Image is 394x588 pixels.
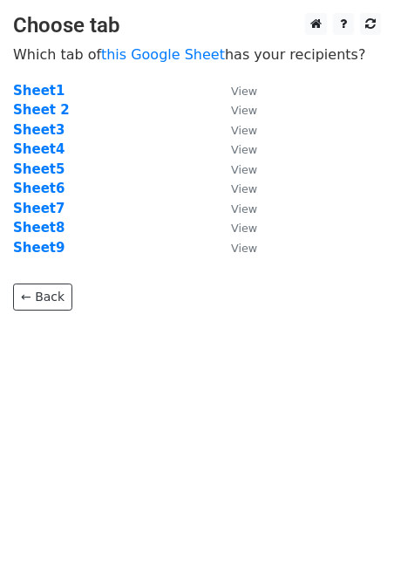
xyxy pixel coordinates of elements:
small: View [231,242,257,255]
small: View [231,222,257,235]
a: View [214,181,257,196]
a: Sheet1 [13,83,65,99]
a: Sheet5 [13,161,65,177]
small: View [231,202,257,215]
a: View [214,220,257,236]
a: View [214,102,257,118]
h3: Choose tab [13,13,381,38]
small: View [231,85,257,98]
small: View [231,124,257,137]
a: Sheet7 [13,201,65,216]
a: Sheet3 [13,122,65,138]
a: View [214,161,257,177]
a: Sheet 2 [13,102,70,118]
small: View [231,182,257,195]
a: View [214,201,257,216]
a: View [214,240,257,256]
small: View [231,104,257,117]
a: View [214,141,257,157]
a: View [214,83,257,99]
a: Sheet6 [13,181,65,196]
small: View [231,163,257,176]
a: Sheet9 [13,240,65,256]
p: Which tab of has your recipients? [13,45,381,64]
a: ← Back [13,284,72,311]
a: this Google Sheet [101,46,225,63]
a: Sheet8 [13,220,65,236]
small: View [231,143,257,156]
a: Sheet4 [13,141,65,157]
a: View [214,122,257,138]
